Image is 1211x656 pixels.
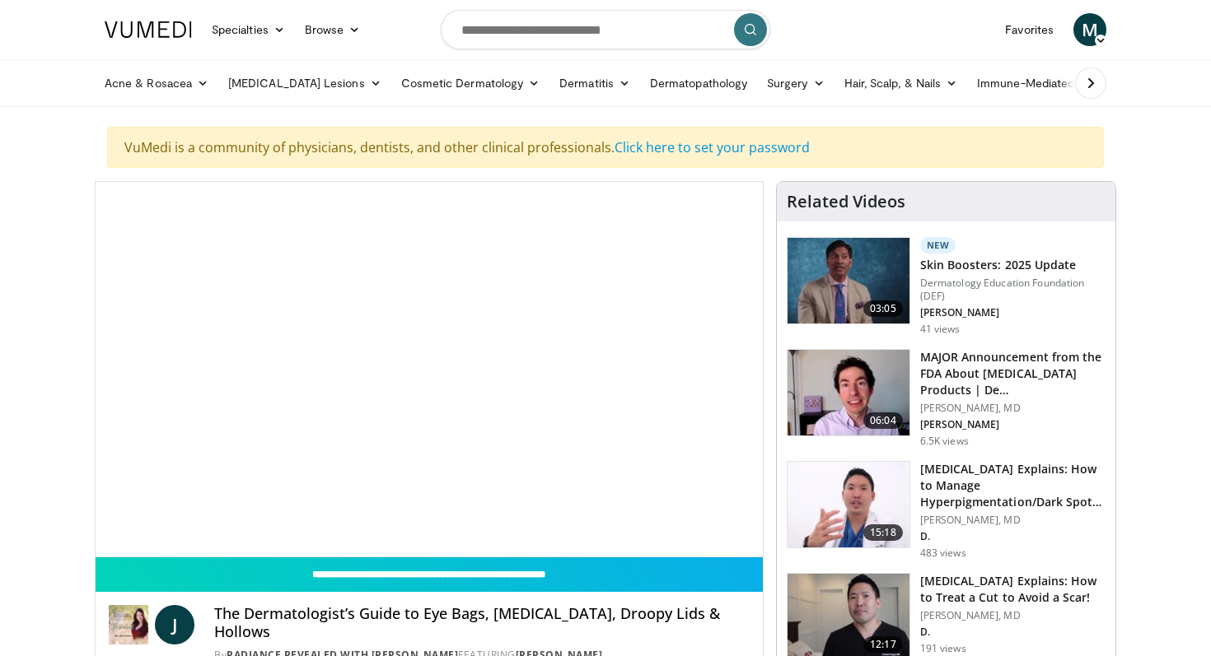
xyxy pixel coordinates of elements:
a: 15:18 [MEDICAL_DATA] Explains: How to Manage Hyperpigmentation/Dark Spots o… [PERSON_NAME], MD D.... [787,461,1106,560]
a: [MEDICAL_DATA] Lesions [218,67,391,100]
a: Immune-Mediated [967,67,1101,100]
p: D. [920,530,1106,543]
img: VuMedi Logo [105,21,192,38]
div: VuMedi is a community of physicians, dentists, and other clinical professionals. [107,127,1104,168]
img: e1503c37-a13a-4aad-9ea8-1e9b5ff728e6.150x105_q85_crop-smart_upscale.jpg [788,462,909,547]
span: 15:18 [863,524,903,541]
span: 06:04 [863,412,903,429]
h3: [MEDICAL_DATA] Explains: How to Treat a Cut to Avoid a Scar! [920,573,1106,606]
h4: The Dermatologist’s Guide to Eye Bags, [MEDICAL_DATA], Droopy Lids & Hollows [214,605,750,640]
a: Favorites [995,13,1064,46]
p: [PERSON_NAME], MD [920,402,1106,415]
p: New [920,237,956,254]
p: 191 views [920,642,966,655]
span: 12:17 [863,636,903,653]
input: Search topics, interventions [441,10,770,49]
span: 03:05 [863,300,903,317]
p: [PERSON_NAME] [920,418,1106,431]
img: b8d0b268-5ea7-42fe-a1b9-7495ab263df8.150x105_q85_crop-smart_upscale.jpg [788,350,909,435]
a: 06:04 MAJOR Announcement from the FDA About [MEDICAL_DATA] Products | De… [PERSON_NAME], MD [PERS... [787,349,1106,448]
p: 6.5K views [920,435,969,448]
a: Cosmetic Dermatology [391,67,549,100]
a: Surgery [757,67,835,100]
a: Acne & Rosacea [95,67,218,100]
img: 5d8405b0-0c3f-45ed-8b2f-ed15b0244802.150x105_q85_crop-smart_upscale.jpg [788,238,909,323]
a: M [1073,13,1106,46]
p: [PERSON_NAME], MD [920,514,1106,527]
h4: Related Videos [787,192,905,212]
a: Specialties [202,13,295,46]
p: [PERSON_NAME] [920,306,1106,319]
p: D. [920,626,1106,639]
p: Dermatology Education Foundation (DEF) [920,277,1106,303]
a: Click here to set your password [615,138,810,156]
a: Dermatitis [549,67,640,100]
p: 483 views [920,547,966,560]
h3: [MEDICAL_DATA] Explains: How to Manage Hyperpigmentation/Dark Spots o… [920,461,1106,510]
h3: Skin Boosters: 2025 Update [920,257,1106,273]
video-js: Video Player [96,182,763,557]
a: J [155,605,194,644]
img: Radiance Revealed with Dr. Jen Haley [109,605,148,644]
a: 03:05 New Skin Boosters: 2025 Update Dermatology Education Foundation (DEF) [PERSON_NAME] 41 views [787,237,1106,336]
a: Hair, Scalp, & Nails [835,67,967,100]
h3: MAJOR Announcement from the FDA About [MEDICAL_DATA] Products | De… [920,349,1106,398]
a: Dermatopathology [640,67,757,100]
a: Browse [295,13,371,46]
p: [PERSON_NAME], MD [920,609,1106,622]
p: 41 views [920,323,961,336]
